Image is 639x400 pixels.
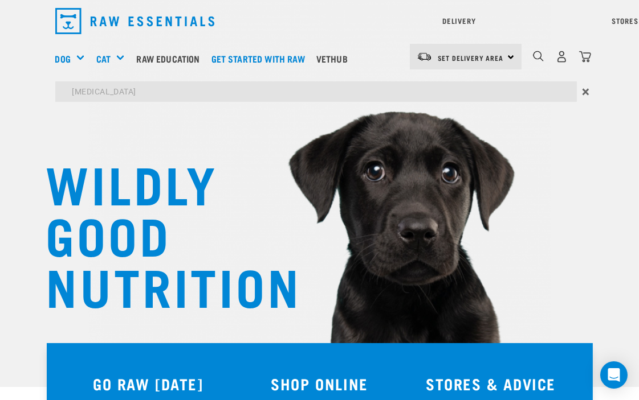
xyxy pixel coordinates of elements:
[46,3,593,39] nav: dropdown navigation
[442,19,475,23] a: Delivery
[600,361,628,389] div: Open Intercom Messenger
[556,51,568,63] img: user.png
[241,375,398,393] h3: SHOP ONLINE
[412,375,570,393] h3: STORES & ADVICE
[314,36,356,81] a: Vethub
[55,81,577,102] input: Search...
[70,375,227,393] h3: GO RAW [DATE]
[133,36,208,81] a: Raw Education
[438,56,504,60] span: Set Delivery Area
[533,51,544,61] img: home-icon-1@2x.png
[55,52,71,65] a: Dog
[579,51,591,63] img: home-icon@2x.png
[96,52,111,65] a: Cat
[583,81,590,102] span: ×
[209,36,314,81] a: Get started with Raw
[46,156,274,310] h1: WILDLY GOOD NUTRITION
[55,8,215,34] img: Raw Essentials Logo
[417,52,432,62] img: van-moving.png
[612,19,638,23] a: Stores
